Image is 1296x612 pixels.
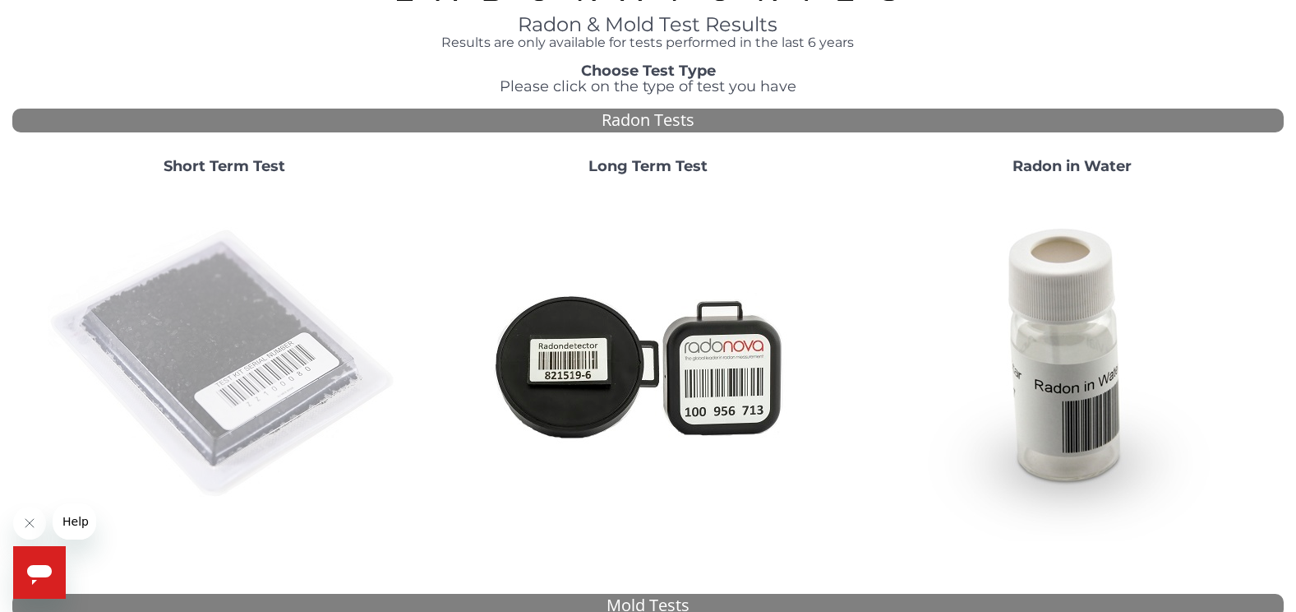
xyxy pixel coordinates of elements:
strong: Long Term Test [588,157,708,175]
strong: Short Term Test [164,157,285,175]
span: Please click on the type of test you have [500,77,796,95]
iframe: Button to launch messaging window [13,546,66,599]
h4: Results are only available for tests performed in the last 6 years [394,35,902,50]
img: Radtrak2vsRadtrak3.jpg [471,188,824,541]
strong: Radon in Water [1012,157,1132,175]
img: RadoninWater.jpg [895,188,1248,541]
iframe: Close message [13,507,46,540]
img: ShortTerm.jpg [48,188,401,541]
h1: Radon & Mold Test Results [394,14,902,35]
strong: Choose Test Type [581,62,716,80]
iframe: Message from company [53,503,96,540]
div: Radon Tests [12,109,1284,132]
